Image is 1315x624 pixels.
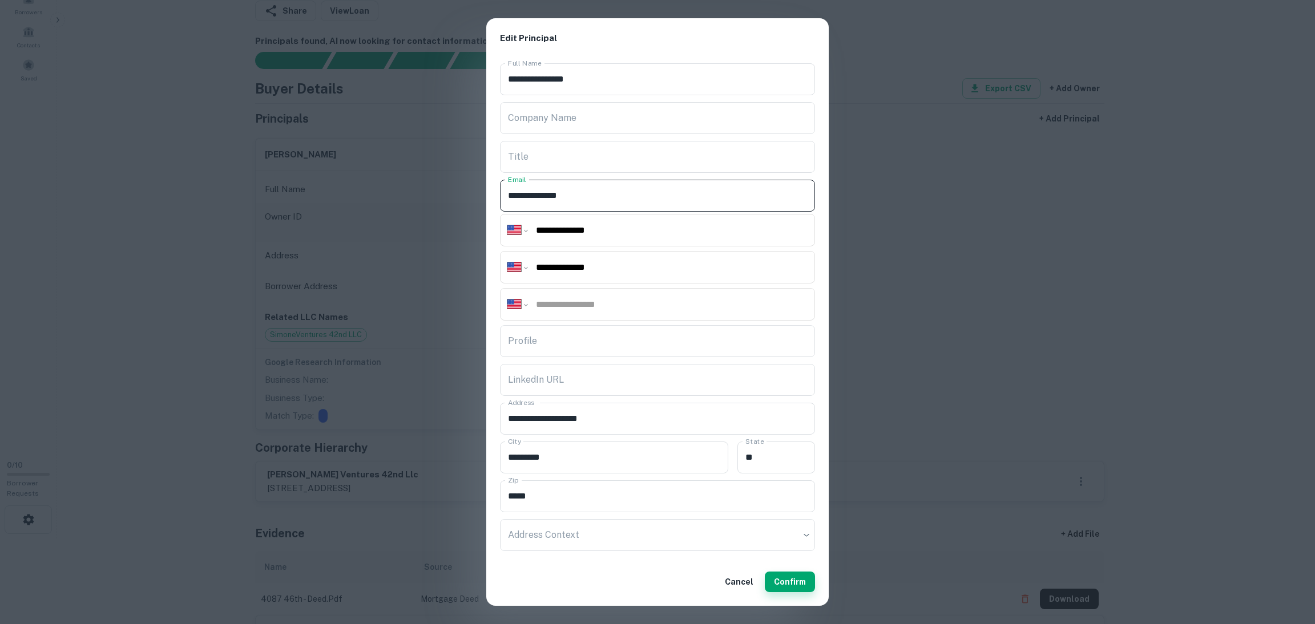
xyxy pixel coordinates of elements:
[500,519,815,551] div: ​
[508,398,534,407] label: Address
[508,58,542,68] label: Full Name
[745,436,764,446] label: State
[508,175,526,184] label: Email
[765,572,815,592] button: Confirm
[508,436,521,446] label: City
[720,572,758,592] button: Cancel
[1258,533,1315,587] iframe: Chat Widget
[486,18,829,59] h2: Edit Principal
[508,475,518,485] label: Zip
